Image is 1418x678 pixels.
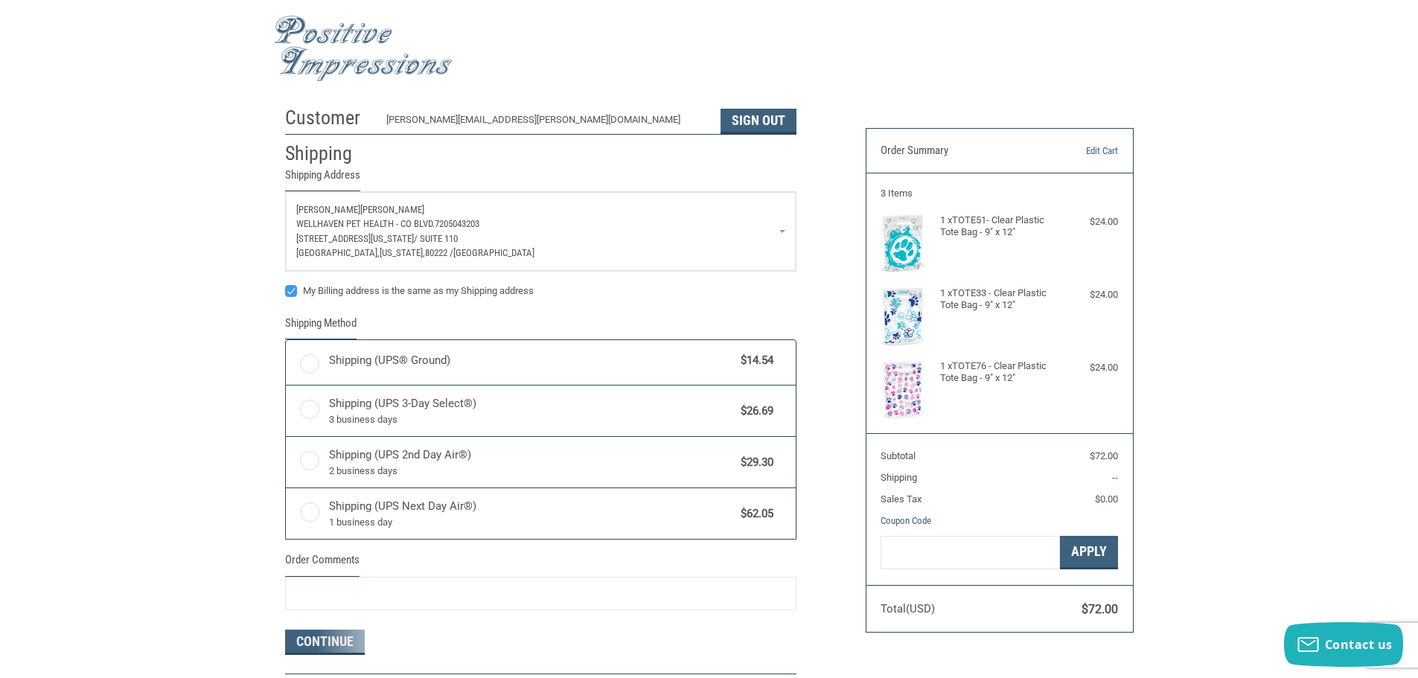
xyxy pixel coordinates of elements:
[881,602,935,615] span: Total (USD)
[329,395,734,426] span: Shipping (UPS 3-Day Select®)
[1112,472,1118,483] span: --
[1284,622,1403,667] button: Contact us
[285,630,365,655] button: Continue
[1042,144,1118,159] a: Edit Cart
[380,247,425,258] span: [US_STATE],
[425,247,453,258] span: 80222 /
[285,167,360,191] legend: Shipping Address
[296,233,414,244] span: [STREET_ADDRESS][US_STATE]
[734,352,774,369] span: $14.54
[285,315,357,339] legend: Shipping Method
[721,109,796,134] button: Sign Out
[296,247,380,258] span: [GEOGRAPHIC_DATA],
[1060,536,1118,569] button: Apply
[414,233,458,244] span: / SUITE 110
[1082,602,1118,616] span: $72.00
[1058,360,1118,375] div: $24.00
[1058,214,1118,229] div: $24.00
[360,204,424,215] span: [PERSON_NAME]
[329,498,734,529] span: Shipping (UPS Next Day Air®)
[435,218,479,229] span: 7205043203
[285,551,360,576] legend: Order Comments
[881,144,1042,159] h3: Order Summary
[940,360,1055,385] h4: 1 x TOTE76 - Clear Plastic Tote Bag - 9" x 12"
[881,493,922,505] span: Sales Tax
[285,141,372,166] h2: Shipping
[734,454,774,471] span: $29.30
[286,192,796,271] a: Enter or select a different address
[329,464,734,479] span: 2 business days
[1095,493,1118,505] span: $0.00
[734,505,774,522] span: $62.05
[329,352,734,369] span: Shipping (UPS® Ground)
[329,412,734,427] span: 3 business days
[285,285,796,297] label: My Billing address is the same as my Shipping address
[1058,287,1118,302] div: $24.00
[285,106,372,130] h2: Customer
[296,218,435,229] span: WELLHAVEN PET HEALTH - CO BLVD.
[329,515,734,530] span: 1 business day
[1090,450,1118,461] span: $72.00
[940,287,1055,312] h4: 1 x TOTE33 - Clear Plastic Tote Bag - 9" x 12"
[734,403,774,420] span: $26.69
[386,112,706,134] div: [PERSON_NAME][EMAIL_ADDRESS][PERSON_NAME][DOMAIN_NAME]
[1325,636,1393,653] span: Contact us
[940,214,1055,239] h4: 1 x TOTE51- Clear Plastic Tote Bag - 9" x 12"
[881,472,917,483] span: Shipping
[881,515,931,526] a: Coupon Code
[881,536,1060,569] input: Gift Certificate or Coupon Code
[453,247,534,258] span: [GEOGRAPHIC_DATA]
[881,450,916,461] span: Subtotal
[274,16,453,82] img: Positive Impressions
[296,204,360,215] span: [PERSON_NAME]
[881,188,1118,199] h3: 3 Items
[329,447,734,478] span: Shipping (UPS 2nd Day Air®)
